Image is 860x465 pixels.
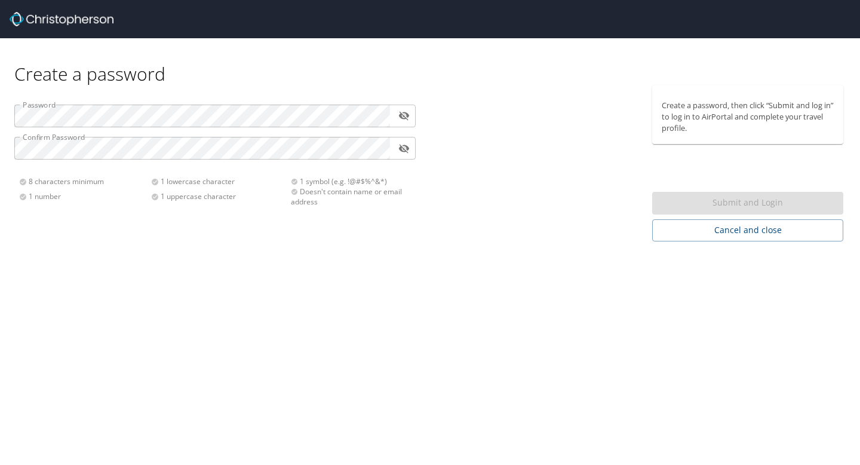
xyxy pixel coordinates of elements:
div: Doesn't contain name or email address [291,186,408,207]
div: Create a password [14,38,846,85]
div: 1 lowercase character [151,176,283,186]
div: 1 uppercase character [151,191,283,201]
p: Create a password, then click “Submit and log in” to log in to AirPortal and complete your travel... [662,100,834,134]
div: 1 number [19,191,151,201]
button: toggle password visibility [395,139,413,158]
span: Cancel and close [662,223,834,238]
img: Christopherson_logo_rev.png [10,12,113,26]
button: toggle password visibility [395,106,413,125]
button: Cancel and close [652,219,843,241]
div: 8 characters minimum [19,176,151,186]
div: 1 symbol (e.g. !@#$%^&*) [291,176,408,186]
